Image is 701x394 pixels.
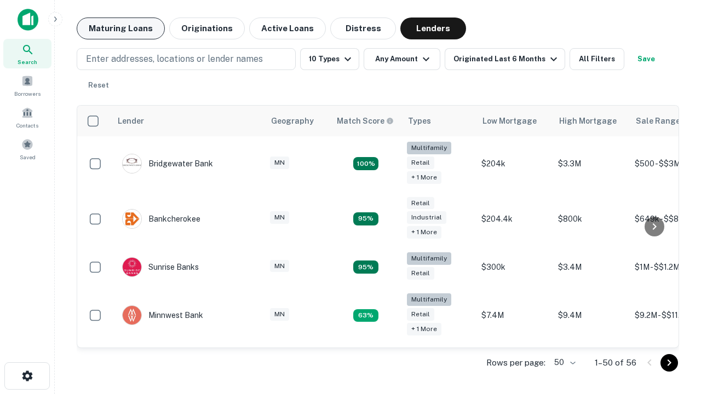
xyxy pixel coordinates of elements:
td: $25k [476,343,553,385]
button: All Filters [570,48,624,70]
p: Rows per page: [486,356,545,369]
img: picture [123,154,141,173]
button: Save your search to get updates of matches that match your search criteria. [629,48,664,70]
button: Enter addresses, locations or lender names [77,48,296,70]
div: Lender [118,114,144,128]
p: Enter addresses, locations or lender names [86,53,263,66]
div: High Mortgage [559,114,617,128]
div: Types [408,114,431,128]
button: Originations [169,18,245,39]
button: 10 Types [300,48,359,70]
td: $3.3M [553,136,629,192]
div: Matching Properties: 9, hasApolloMatch: undefined [353,260,378,274]
th: High Mortgage [553,106,629,136]
button: Go to next page [660,354,678,372]
span: Borrowers [14,89,41,98]
div: Industrial [407,211,446,224]
div: MN [270,260,289,273]
div: Matching Properties: 9, hasApolloMatch: undefined [353,212,378,225]
div: + 1 more [407,323,441,335]
th: Lender [111,106,265,136]
div: Sunrise Banks [122,257,199,277]
button: Any Amount [364,48,440,70]
td: $204.4k [476,192,553,247]
td: $204k [476,136,553,192]
img: picture [123,306,141,325]
th: Geography [265,106,330,136]
button: Reset [81,74,116,96]
p: 1–50 of 56 [595,356,636,369]
div: Minnwest Bank [122,305,203,325]
div: Capitalize uses an advanced AI algorithm to match your search with the best lender. The match sco... [337,115,394,127]
div: Retail [407,267,434,280]
div: Retail [407,157,434,169]
div: Bridgewater Bank [122,154,213,173]
div: + 1 more [407,171,441,184]
div: + 1 more [407,226,441,239]
th: Low Mortgage [476,106,553,136]
button: Originated Last 6 Months [445,48,565,70]
div: Multifamily [407,142,451,154]
td: $300k [476,246,553,288]
td: $3.4M [553,246,629,288]
iframe: Chat Widget [646,271,701,324]
img: picture [123,210,141,228]
h6: Match Score [337,115,392,127]
div: Geography [271,114,314,128]
th: Capitalize uses an advanced AI algorithm to match your search with the best lender. The match sco... [330,106,401,136]
span: Search [18,57,37,66]
div: Low Mortgage [482,114,537,128]
div: Retail [407,197,434,210]
div: Matching Properties: 6, hasApolloMatch: undefined [353,309,378,322]
td: $7.4M [476,288,553,343]
div: Multifamily [407,293,451,306]
div: 50 [550,355,577,370]
img: picture [123,258,141,276]
div: Retail [407,308,434,321]
td: $25k [553,343,629,385]
img: capitalize-icon.png [18,9,38,31]
button: Distress [330,18,396,39]
div: MN [270,157,289,169]
div: Multifamily [407,252,451,265]
div: Sale Range [636,114,680,128]
div: Originated Last 6 Months [453,53,560,66]
span: Contacts [16,121,38,130]
a: Borrowers [3,71,51,100]
button: Maturing Loans [77,18,165,39]
a: Saved [3,134,51,164]
div: Matching Properties: 17, hasApolloMatch: undefined [353,157,378,170]
a: Search [3,39,51,68]
button: Lenders [400,18,466,39]
th: Types [401,106,476,136]
td: $800k [553,192,629,247]
td: $9.4M [553,288,629,343]
div: Bankcherokee [122,209,200,229]
span: Saved [20,153,36,161]
div: MN [270,211,289,224]
button: Active Loans [249,18,326,39]
a: Contacts [3,102,51,132]
div: MN [270,308,289,321]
